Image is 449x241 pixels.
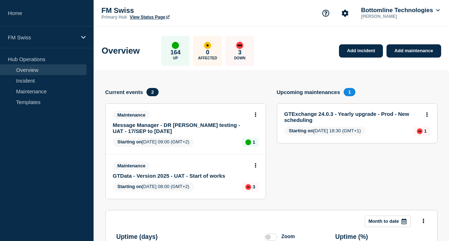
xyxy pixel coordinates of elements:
a: Message Manager - DR [PERSON_NAME] testing - UAT - 17/SEP to [DATE] [113,122,249,134]
span: Maintenance [113,111,150,119]
h1: Overview [102,46,140,56]
span: 2 [146,88,158,96]
h4: Current events [105,89,143,95]
p: 0 [206,49,209,56]
div: down [236,42,243,49]
button: Month to date [365,216,411,227]
button: Account settings [338,6,353,21]
div: down [245,184,251,190]
a: GTExchange 24.0.3 - Yearly upgrade - Prod - New scheduling [284,111,420,123]
a: GTData - Version 2025 - UAT - Start of works [113,173,249,179]
a: View Status Page [130,15,169,20]
p: [PERSON_NAME] [360,14,434,19]
a: Add incident [339,44,383,58]
p: Month to date [369,218,399,224]
span: Starting on [118,184,142,189]
p: 1 [424,128,426,134]
p: 164 [170,49,180,56]
span: [DATE] 09:00 (GMT+2) [113,138,194,147]
p: Up [173,56,178,60]
div: Zoom [281,233,295,239]
p: 1 [253,139,255,145]
span: Starting on [118,139,142,144]
p: FM Swiss [101,6,244,15]
button: Bottomline Technologies [360,7,441,14]
p: Affected [198,56,217,60]
a: Add maintenance [386,44,441,58]
div: up [172,42,179,49]
span: Maintenance [113,162,150,170]
p: Down [234,56,245,60]
span: [DATE] 18:30 (GMT+1) [284,127,366,136]
div: down [417,128,423,134]
h3: Uptime ( days ) [116,233,158,241]
p: FM Swiss [8,34,76,40]
button: Support [318,6,333,21]
div: affected [204,42,211,49]
p: 3 [238,49,241,56]
span: Starting on [289,128,314,133]
p: 3 [253,184,255,190]
h4: Upcoming maintenances [277,89,340,95]
span: [DATE] 08:00 (GMT+2) [113,182,194,192]
p: Primary Hub [101,15,127,20]
h3: Uptime ( % ) [335,233,368,241]
span: 1 [344,88,355,96]
div: up [245,139,251,145]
